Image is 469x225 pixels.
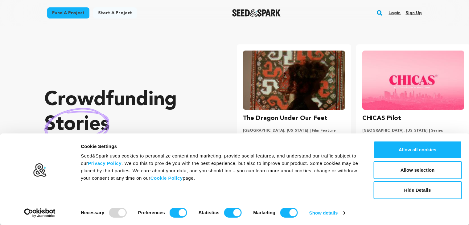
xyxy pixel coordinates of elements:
button: Hide Details [373,181,462,199]
a: Usercentrics Cookiebot - opens in a new window [13,208,67,218]
strong: Preferences [138,210,165,215]
img: logo [33,163,47,177]
a: Fund a project [47,7,89,18]
strong: Marketing [253,210,275,215]
strong: Necessary [81,210,104,215]
legend: Consent Selection [80,205,81,206]
div: Seed&Spark uses cookies to personalize content and marketing, provide social features, and unders... [81,152,360,182]
h3: The Dragon Under Our Feet [243,113,327,123]
a: Show details [309,208,345,218]
img: CHICAS Pilot image [362,51,464,110]
a: Privacy Policy [88,161,121,166]
p: [GEOGRAPHIC_DATA], [US_STATE] | Film Feature [243,128,345,133]
p: Crowdfunding that . [44,88,212,162]
div: Cookie Settings [81,143,360,150]
h3: CHICAS Pilot [362,113,401,123]
a: Seed&Spark Homepage [232,9,281,17]
p: [GEOGRAPHIC_DATA], [US_STATE] | Series [362,128,464,133]
a: Cookie Policy [150,175,183,181]
a: Start a project [93,7,137,18]
img: The Dragon Under Our Feet image [243,51,345,110]
button: Allow selection [373,161,462,179]
a: Login [389,8,401,18]
a: Sign up [405,8,422,18]
button: Allow all cookies [373,141,462,159]
img: hand sketched image [44,108,109,141]
img: Seed&Spark Logo Dark Mode [232,9,281,17]
strong: Statistics [199,210,220,215]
